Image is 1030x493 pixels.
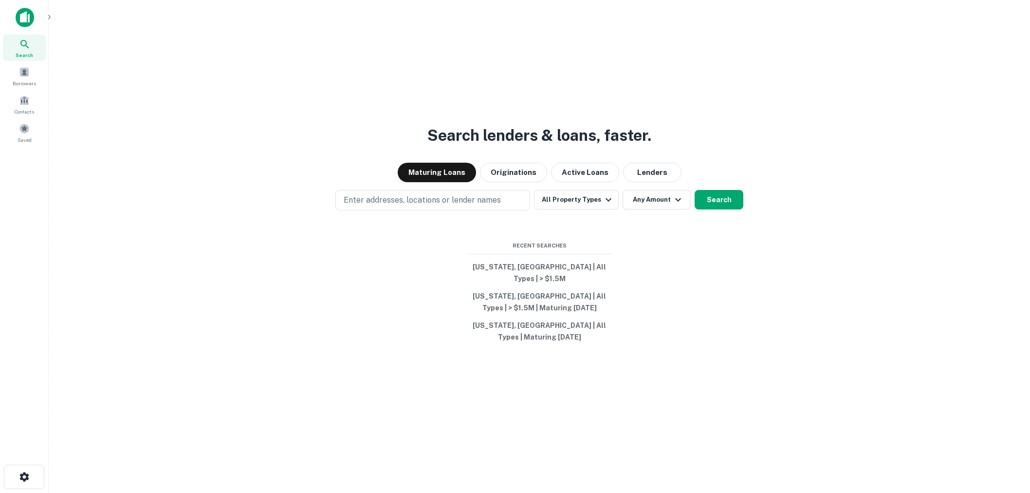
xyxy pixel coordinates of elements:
[466,242,612,250] span: Recent Searches
[16,51,33,59] span: Search
[13,79,36,87] span: Borrowers
[3,91,46,117] a: Contacts
[3,35,46,61] a: Search
[427,124,651,147] h3: Search lenders & loans, faster.
[3,63,46,89] a: Borrowers
[534,190,619,209] button: All Property Types
[551,163,619,182] button: Active Loans
[466,258,612,287] button: [US_STATE], [GEOGRAPHIC_DATA] | All Types | > $1.5M
[623,163,681,182] button: Lenders
[16,8,34,27] img: capitalize-icon.png
[623,190,691,209] button: Any Amount
[466,317,612,346] button: [US_STATE], [GEOGRAPHIC_DATA] | All Types | Maturing [DATE]
[398,163,476,182] button: Maturing Loans
[18,136,32,144] span: Saved
[695,190,743,209] button: Search
[15,108,34,115] span: Contacts
[335,190,530,210] button: Enter addresses, locations or lender names
[344,194,501,206] p: Enter addresses, locations or lender names
[480,163,547,182] button: Originations
[981,415,1030,462] iframe: Chat Widget
[466,287,612,317] button: [US_STATE], [GEOGRAPHIC_DATA] | All Types | > $1.5M | Maturing [DATE]
[3,119,46,146] a: Saved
